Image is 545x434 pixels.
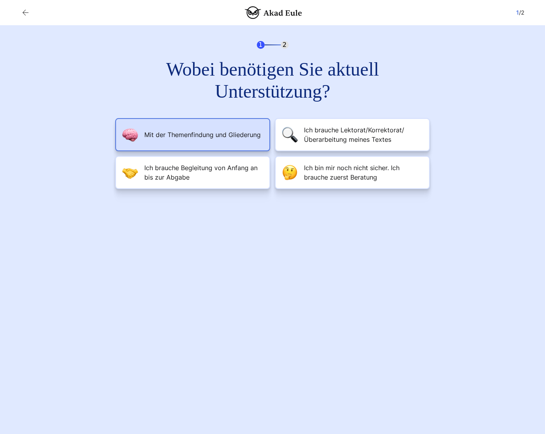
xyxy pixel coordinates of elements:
span: 1 [516,9,519,16]
span: Ich brauche Lektorat/Korrektorat/Überarbeitung meines Textes [304,125,423,144]
span: Ich bin mir noch nicht sicher. Ich brauche zuerst Beratung [304,163,423,182]
span: 2 [281,41,289,49]
div: / [516,8,524,17]
span: Mit der Themenfindung und Gliederung [144,130,261,139]
h2: Wobei benötigen Sie aktuell Unterstützung? [131,58,414,102]
span: Ich brauche Begleitung von Anfang an bis zur Abgabe [144,163,263,182]
span: 1 [257,41,265,49]
span: 2 [521,9,524,16]
img: logo [245,6,302,19]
